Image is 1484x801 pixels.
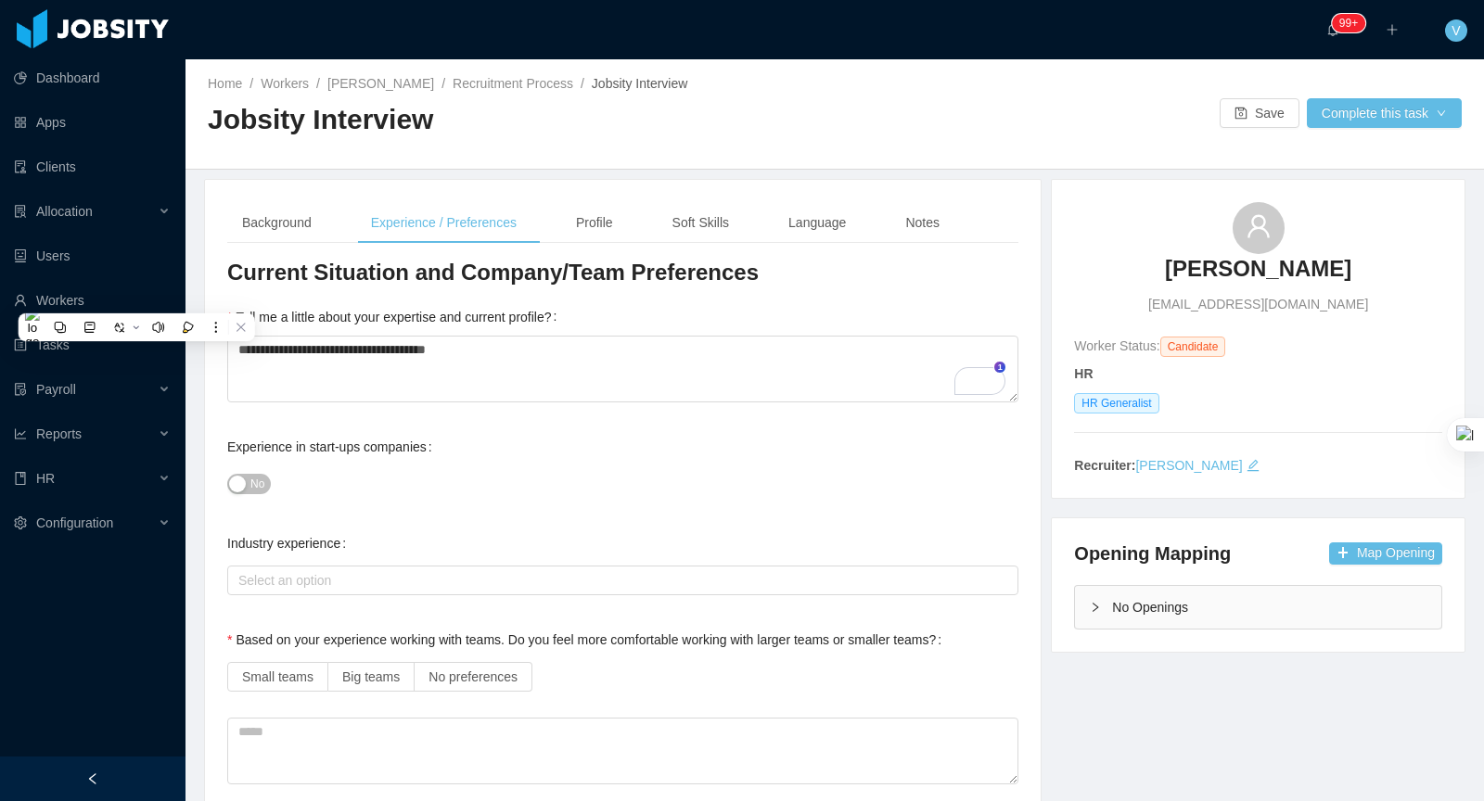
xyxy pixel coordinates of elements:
[227,310,564,324] label: Tell me a little about your expertise and current profile?
[14,282,171,319] a: icon: userWorkers
[1332,14,1365,32] sup: 908
[356,202,531,244] div: Experience / Preferences
[227,336,1018,402] textarea: To enrich screen reader interactions, please activate Accessibility in Grammarly extension settings
[238,571,999,590] div: Select an option
[327,76,434,91] a: [PERSON_NAME]
[36,515,113,530] span: Configuration
[1135,458,1242,473] a: [PERSON_NAME]
[561,202,628,244] div: Profile
[14,148,171,185] a: icon: auditClients
[227,474,271,494] button: Experience in start-ups companies
[249,76,253,91] span: /
[1326,23,1339,36] i: icon: bell
[592,76,687,91] span: Jobsity Interview
[1247,459,1260,472] i: icon: edit
[658,202,744,244] div: Soft Skills
[453,76,573,91] a: Recruitment Process
[233,570,243,592] input: Industry experience
[1452,19,1460,42] span: V
[36,426,82,441] span: Reports
[36,204,93,219] span: Allocation
[429,669,518,684] span: No preferences
[250,475,264,493] span: No
[1074,393,1158,413] span: HR Generalist
[14,472,27,485] i: icon: book
[1074,458,1135,473] strong: Recruiter:
[1386,23,1399,36] i: icon: plus
[1090,602,1101,613] i: icon: right
[227,536,353,551] label: Industry experience
[1220,98,1299,128] button: icon: saveSave
[14,326,171,363] a: icon: profileTasks
[208,76,242,91] a: Home
[1246,213,1272,239] i: icon: user
[14,383,27,396] i: icon: file-protect
[208,101,835,139] h2: Jobsity Interview
[1074,540,1231,566] h4: Opening Mapping
[14,516,27,529] i: icon: setting
[774,202,861,244] div: Language
[227,632,949,647] label: Based on your experience working with teams. Do you feel more comfortable working with larger tea...
[316,76,320,91] span: /
[890,202,954,244] div: Notes
[227,439,440,454] label: Experience in start-ups companies
[1074,338,1159,353] span: Worker Status:
[36,471,55,486] span: HR
[1075,586,1441,629] div: icon: rightNo Openings
[1165,254,1351,295] a: [PERSON_NAME]
[441,76,445,91] span: /
[36,382,76,397] span: Payroll
[1165,254,1351,284] h3: [PERSON_NAME]
[1160,337,1226,357] span: Candidate
[14,205,27,218] i: icon: solution
[261,76,309,91] a: Workers
[14,59,171,96] a: icon: pie-chartDashboard
[14,427,27,440] i: icon: line-chart
[14,237,171,274] a: icon: robotUsers
[1329,542,1442,565] button: icon: plusMap Opening
[242,669,313,684] span: Small teams
[227,258,1018,287] h3: Current Situation and Company/Team Preferences
[1148,295,1368,314] span: [EMAIL_ADDRESS][DOMAIN_NAME]
[1074,366,1093,381] strong: HR
[227,202,326,244] div: Background
[14,104,171,141] a: icon: appstoreApps
[1307,98,1462,128] button: Complete this taskicon: down
[342,669,400,684] span: Big teams
[581,76,584,91] span: /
